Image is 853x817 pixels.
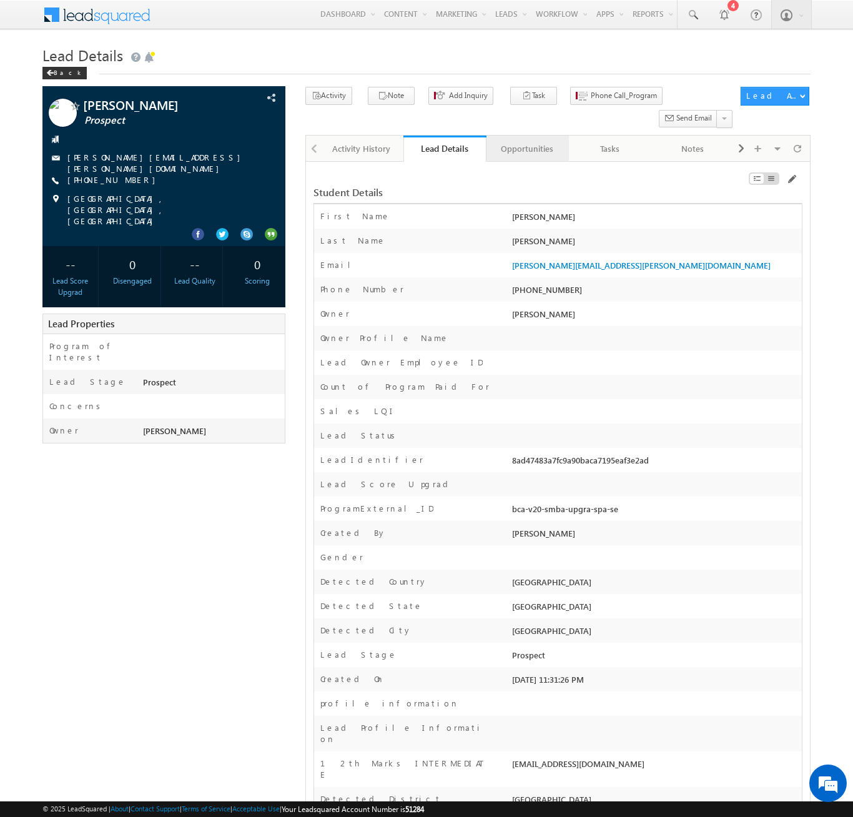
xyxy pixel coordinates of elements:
label: Owner [320,308,350,319]
em: Submit [183,385,227,402]
label: Program of Interest [49,340,131,363]
div: Scoring [232,275,282,287]
div: Lead Quality [170,275,220,287]
div: 0 [232,252,282,275]
div: Prospect [140,376,285,394]
label: Created On [320,673,385,685]
button: Activity [305,87,352,105]
label: Owner Profile Name [320,332,449,344]
a: Back [42,66,93,77]
label: Lead Score Upgrad [320,478,453,490]
img: Profile photo [49,99,77,131]
div: Student Details [313,187,635,198]
a: Tasks [569,136,651,162]
a: Terms of Service [182,805,230,813]
div: Activity History [331,141,392,156]
div: Minimize live chat window [205,6,235,36]
div: [GEOGRAPHIC_DATA] [509,625,802,642]
button: Add Inquiry [428,87,493,105]
label: Detected Country [320,576,428,587]
span: [PERSON_NAME] [512,309,575,319]
a: [PERSON_NAME][EMAIL_ADDRESS][PERSON_NAME][DOMAIN_NAME] [67,152,247,174]
a: Opportunities [486,136,569,162]
span: Send Email [676,112,712,124]
span: Phone Call_Program [591,90,657,101]
label: Count of Program Paid For [320,381,490,392]
label: Detected City [320,625,412,636]
span: 51284 [405,805,424,814]
span: [PERSON_NAME] [83,99,233,111]
a: [PERSON_NAME][EMAIL_ADDRESS][PERSON_NAME][DOMAIN_NAME] [512,260,771,270]
div: [GEOGRAPHIC_DATA] [509,600,802,618]
label: Lead Status [320,430,400,441]
span: Lead Details [42,45,123,65]
label: Last Name [320,235,386,246]
button: Phone Call_Program [570,87,663,105]
div: Notes [661,141,722,156]
div: Leave a message [65,66,210,82]
span: Lead Properties [48,317,114,330]
a: About [111,805,129,813]
label: Concerns [49,400,105,412]
a: Activity History [321,136,403,162]
div: Lead Actions [746,90,799,101]
a: Lead Details [403,136,486,162]
a: Notes [651,136,734,162]
div: -- [46,252,95,275]
label: Lead Stage [49,376,126,387]
label: Detected State [320,600,423,612]
div: [DATE] 11:31:26 PM [509,673,802,691]
div: 0 [108,252,157,275]
div: [PERSON_NAME] [509,210,802,228]
label: Lead Owner Employee ID [320,357,483,368]
button: Note [368,87,415,105]
label: Sales LQI [320,405,397,417]
label: profile information [320,698,459,709]
div: [PERSON_NAME] [509,235,802,252]
div: [PHONE_NUMBER] [509,284,802,301]
button: Lead Actions [741,87,809,106]
label: Created By [320,527,387,538]
div: Prospect [509,649,802,666]
div: Disengaged [108,275,157,287]
textarea: Type your message and click 'Submit' [16,116,228,374]
a: Contact Support [131,805,180,813]
div: -- [170,252,220,275]
label: First Name [320,210,390,222]
button: Task [510,87,557,105]
div: Tasks [579,141,640,156]
label: Email [320,259,360,270]
span: © 2025 LeadSquared | | | | | [42,803,424,815]
label: Detected District [320,793,441,805]
label: Lead Stage [320,649,397,660]
label: 12th Marks INTERMEDIATE [320,758,490,780]
div: Opportunities [496,141,558,156]
div: 8ad47483a7fc9a90baca7195eaf3e2ad [509,454,802,472]
label: ProgramExternal_ID [320,503,433,514]
div: Lead Details [413,142,476,154]
span: Prospect [84,114,234,127]
label: LeadIdentifier [320,454,423,465]
div: [GEOGRAPHIC_DATA] [509,576,802,593]
label: Gender [320,552,363,563]
div: [GEOGRAPHIC_DATA] [509,793,802,811]
label: Lead Profile Information [320,722,490,745]
span: [GEOGRAPHIC_DATA], [GEOGRAPHIC_DATA], [GEOGRAPHIC_DATA] [67,193,263,227]
label: Phone Number [320,284,404,295]
span: Your Leadsquared Account Number is [282,805,424,814]
div: bca-v20-smba-upgra-spa-se [509,503,802,520]
span: Add Inquiry [449,90,488,101]
div: [EMAIL_ADDRESS][DOMAIN_NAME] [509,758,802,775]
span: [PERSON_NAME] [143,425,206,436]
button: Send Email [659,110,717,128]
img: d_60004797649_company_0_60004797649 [21,66,52,82]
div: Back [42,67,87,79]
div: Lead Score Upgrad [46,275,95,298]
div: [PERSON_NAME] [509,527,802,545]
a: Acceptable Use [232,805,280,813]
label: Owner [49,425,79,436]
span: [PHONE_NUMBER] [67,174,162,187]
